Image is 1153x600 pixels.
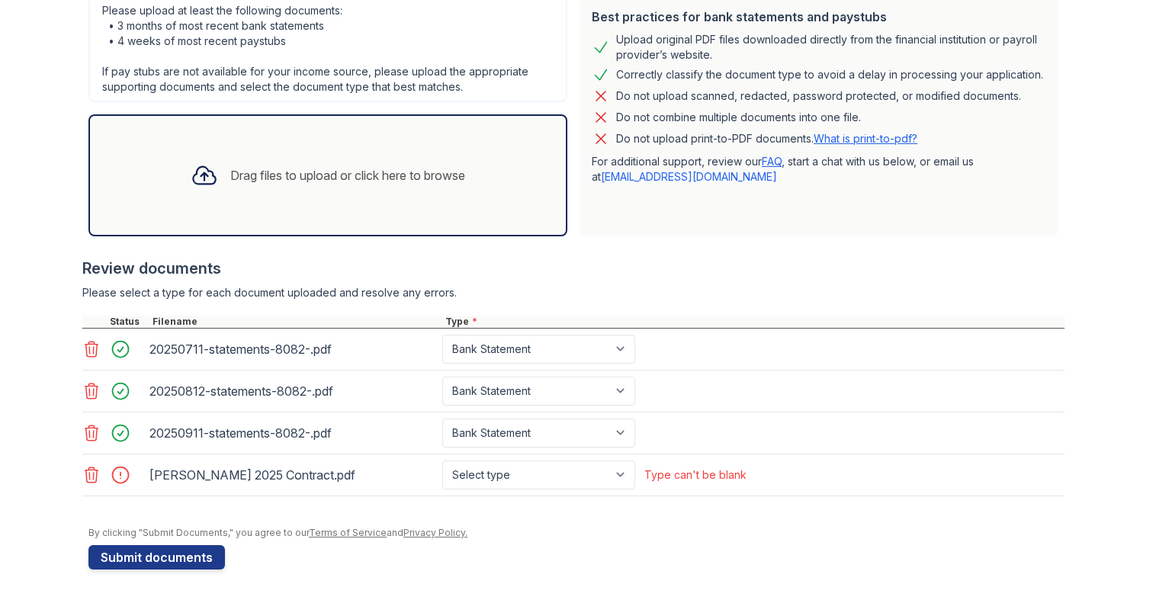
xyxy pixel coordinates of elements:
div: Drag files to upload or click here to browse [230,166,465,184]
div: Type can't be blank [644,467,747,483]
a: Terms of Service [309,527,387,538]
div: Filename [149,316,442,328]
div: Please select a type for each document uploaded and resolve any errors. [82,285,1065,300]
div: Do not combine multiple documents into one file. [616,108,861,127]
div: Review documents [82,258,1065,279]
button: Submit documents [88,545,225,570]
div: Type [442,316,1065,328]
a: [EMAIL_ADDRESS][DOMAIN_NAME] [601,170,777,183]
p: Do not upload print-to-PDF documents. [616,131,917,146]
div: [PERSON_NAME] 2025 Contract.pdf [149,463,436,487]
div: By clicking "Submit Documents," you agree to our and [88,527,1065,539]
div: Upload original PDF files downloaded directly from the financial institution or payroll provider’... [616,32,1046,63]
div: Correctly classify the document type to avoid a delay in processing your application. [616,66,1043,84]
div: Status [107,316,149,328]
p: For additional support, review our , start a chat with us below, or email us at [592,154,1046,184]
a: FAQ [762,155,782,168]
div: Best practices for bank statements and paystubs [592,8,1046,26]
div: 20250812-statements-8082-.pdf [149,379,436,403]
div: 20250911-statements-8082-.pdf [149,421,436,445]
div: Do not upload scanned, redacted, password protected, or modified documents. [616,87,1021,105]
div: 20250711-statements-8082-.pdf [149,337,436,361]
a: Privacy Policy. [403,527,467,538]
a: What is print-to-pdf? [814,132,917,145]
